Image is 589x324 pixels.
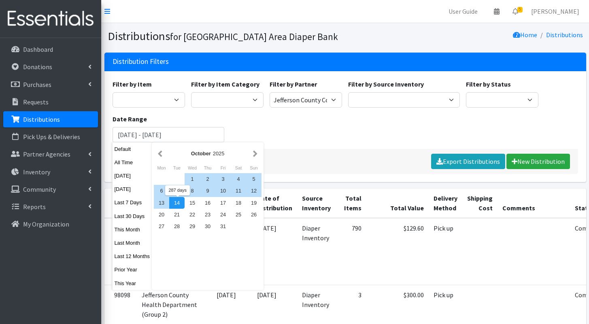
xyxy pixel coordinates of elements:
[336,218,366,285] td: 790
[113,197,152,208] button: Last 7 Days
[23,98,49,106] p: Requests
[252,218,297,285] td: [DATE]
[366,218,429,285] td: $129.60
[23,45,53,53] p: Dashboard
[215,185,231,197] div: 10
[3,216,98,232] a: My Organization
[506,3,525,19] a: 5
[215,173,231,185] div: 3
[366,188,429,218] th: Total Value
[23,168,50,176] p: Inventory
[3,199,98,215] a: Reports
[231,185,246,197] div: 11
[506,154,570,169] a: New Distribution
[517,7,523,13] span: 5
[297,218,336,285] td: Diaper Inventory
[104,188,137,218] th: ID
[200,173,215,185] div: 2
[23,63,52,71] p: Donations
[185,209,200,220] div: 22
[113,210,152,222] button: Last 30 Days
[169,197,185,209] div: 14
[466,79,511,89] label: Filter by Status
[104,218,137,285] td: 98097
[23,185,56,193] p: Community
[336,188,366,218] th: Total Items
[297,188,336,218] th: Source Inventory
[3,111,98,127] a: Distributions
[200,185,215,197] div: 9
[169,209,185,220] div: 21
[246,163,262,173] div: Sunday
[185,163,200,173] div: Wednesday
[200,197,215,209] div: 16
[246,173,262,185] div: 5
[154,163,169,173] div: Monday
[213,150,224,157] span: 2025
[231,197,246,209] div: 18
[23,220,69,228] p: My Organization
[3,164,98,180] a: Inventory
[113,57,169,66] h3: Distribution Filters
[113,127,224,142] input: January 1, 2011 - December 31, 2011
[246,197,262,209] div: 19
[154,185,169,197] div: 6
[3,94,98,110] a: Requests
[231,173,246,185] div: 4
[191,150,211,157] strong: October
[546,31,583,39] a: Distributions
[185,185,200,197] div: 8
[113,114,147,124] label: Date Range
[23,133,80,141] p: Pick Ups & Deliveries
[169,220,185,232] div: 28
[246,185,262,197] div: 12
[442,3,484,19] a: User Guide
[169,185,185,197] div: 7
[231,209,246,220] div: 25
[113,157,152,168] button: All Time
[200,220,215,232] div: 30
[215,209,231,220] div: 24
[348,79,424,89] label: Filter by Source Inventory
[185,173,200,185] div: 1
[23,80,51,89] p: Purchases
[3,146,98,162] a: Partner Agencies
[113,250,152,262] button: Last 12 Months
[3,76,98,93] a: Purchases
[113,79,152,89] label: Filter by Item
[191,79,259,89] label: Filter by Item Category
[231,163,246,173] div: Saturday
[3,129,98,145] a: Pick Ups & Deliveries
[498,188,570,218] th: Comments
[154,209,169,220] div: 20
[3,181,98,197] a: Community
[525,3,586,19] a: [PERSON_NAME]
[170,31,338,42] small: for [GEOGRAPHIC_DATA] Area Diaper Bank
[23,203,46,211] p: Reports
[429,188,462,218] th: Delivery Method
[215,163,231,173] div: Friday
[113,264,152,275] button: Prior Year
[3,59,98,75] a: Donations
[154,220,169,232] div: 27
[185,220,200,232] div: 29
[252,188,297,218] th: Date of Distribution
[3,41,98,57] a: Dashboard
[23,150,70,158] p: Partner Agencies
[113,224,152,235] button: This Month
[270,79,317,89] label: Filter by Partner
[113,237,152,249] button: Last Month
[113,183,152,195] button: [DATE]
[513,31,537,39] a: Home
[169,163,185,173] div: Tuesday
[108,29,342,43] h1: Distributions
[246,209,262,220] div: 26
[429,218,462,285] td: Pick up
[215,197,231,209] div: 17
[200,163,215,173] div: Thursday
[154,197,169,209] div: 13
[200,209,215,220] div: 23
[113,170,152,182] button: [DATE]
[462,188,498,218] th: Shipping Cost
[113,277,152,289] button: This Year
